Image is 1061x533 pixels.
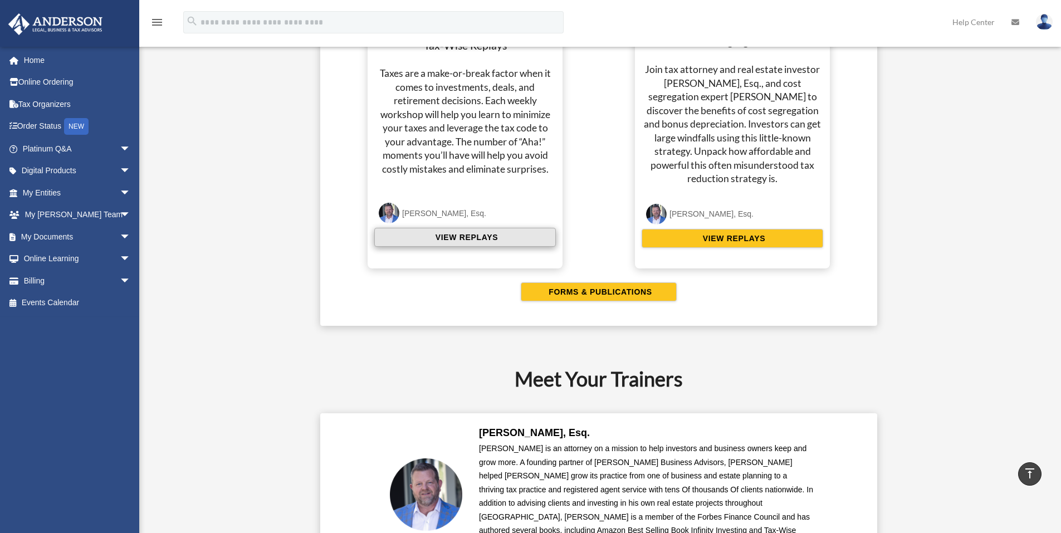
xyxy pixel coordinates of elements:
[521,282,677,301] button: FORMS & PUBLICATIONS
[120,204,142,227] span: arrow_drop_down
[331,282,866,301] a: FORMS & PUBLICATIONS
[120,182,142,204] span: arrow_drop_down
[120,160,142,183] span: arrow_drop_down
[120,226,142,248] span: arrow_drop_down
[1018,462,1042,486] a: vertical_align_top
[669,207,754,221] div: [PERSON_NAME], Esq.
[8,71,148,94] a: Online Ordering
[8,49,148,71] a: Home
[8,270,148,292] a: Billingarrow_drop_down
[379,203,399,223] img: Toby-circle-head.png
[8,204,148,226] a: My [PERSON_NAME] Teamarrow_drop_down
[64,118,89,135] div: NEW
[646,204,667,224] img: Toby-circle-head.png
[8,182,148,204] a: My Entitiesarrow_drop_down
[8,226,148,248] a: My Documentsarrow_drop_down
[8,115,148,138] a: Order StatusNEW
[479,427,590,438] b: [PERSON_NAME], Esq.
[545,286,652,297] span: FORMS & PUBLICATIONS
[1023,467,1036,480] i: vertical_align_top
[402,207,486,221] div: [PERSON_NAME], Esq.
[1036,14,1053,30] img: User Pic
[5,13,106,35] img: Anderson Advisors Platinum Portal
[374,67,556,176] h4: Taxes are a make-or-break factor when it comes to investments, deals, and retirement decisions. E...
[150,16,164,29] i: menu
[642,229,823,248] button: VIEW REPLAYS
[8,93,148,115] a: Tax Organizers
[120,248,142,271] span: arrow_drop_down
[432,232,498,243] span: VIEW REPLAYS
[8,138,148,160] a: Platinum Q&Aarrow_drop_down
[150,19,164,29] a: menu
[700,233,765,244] span: VIEW REPLAYS
[8,292,148,314] a: Events Calendar
[642,63,823,186] h4: Join tax attorney and real estate investor [PERSON_NAME], Esq., and cost segregation expert [PERS...
[120,138,142,160] span: arrow_drop_down
[8,248,148,270] a: Online Learningarrow_drop_down
[390,458,462,531] img: Toby-circle-head.png
[186,15,198,27] i: search
[189,365,1009,393] h2: Meet Your Trainers
[8,160,148,182] a: Digital Productsarrow_drop_down
[374,228,556,247] button: VIEW REPLAYS
[120,270,142,292] span: arrow_drop_down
